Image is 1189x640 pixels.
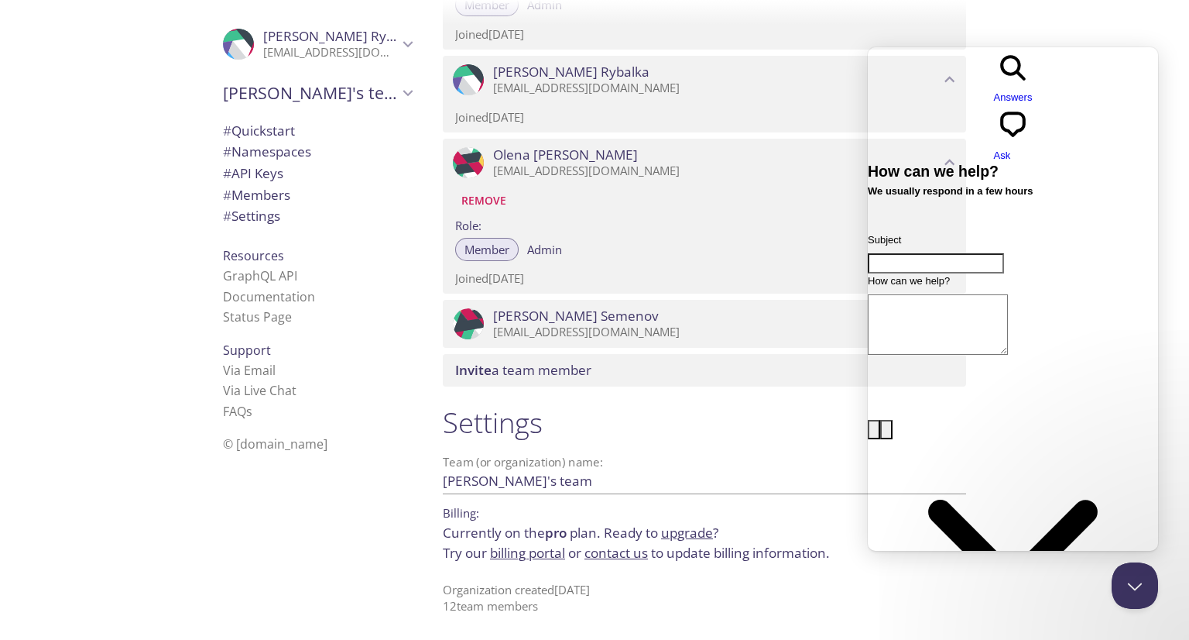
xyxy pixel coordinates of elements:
[223,164,283,182] span: API Keys
[223,164,231,182] span: #
[493,81,940,96] p: [EMAIL_ADDRESS][DOMAIN_NAME]
[223,186,290,204] span: Members
[443,139,966,187] div: Olena Shafran
[211,73,424,113] div: Evolv's team
[223,82,398,104] span: [PERSON_NAME]'s team
[211,19,424,70] div: Anna Rybalka
[443,354,966,387] div: Invite a team member
[493,146,638,163] span: Olena [PERSON_NAME]
[443,456,604,468] label: Team (or organization) name:
[518,238,571,261] button: Admin
[493,64,649,81] span: [PERSON_NAME] Rybalka
[455,361,591,379] span: a team member
[493,163,940,179] p: [EMAIL_ADDRESS][DOMAIN_NAME]
[263,27,420,45] span: [PERSON_NAME] Rybalka
[443,501,966,523] p: Billing:
[443,56,966,104] div: Anna Rybalka
[455,238,519,261] button: Member
[455,188,512,213] button: Remove
[246,403,252,420] span: s
[211,163,424,184] div: API Keys
[263,45,398,60] p: [EMAIL_ADDRESS][DOMAIN_NAME]
[211,205,424,227] div: Team Settings
[443,544,830,562] span: Try our or to update billing information.
[223,288,315,305] a: Documentation
[223,122,295,139] span: Quickstart
[490,544,565,562] a: billing portal
[223,143,231,160] span: #
[223,207,280,225] span: Settings
[545,524,567,542] span: pro
[223,122,231,139] span: #
[223,207,231,225] span: #
[443,300,966,348] div: Vitaliy Semenov
[223,403,252,420] a: FAQ
[584,544,648,562] a: contact us
[223,342,271,359] span: Support
[493,308,659,325] span: [PERSON_NAME] Semenov
[455,109,954,126] p: Joined [DATE]
[1112,563,1158,609] iframe: Help Scout Beacon - Close
[461,191,506,210] span: Remove
[443,582,966,615] p: Organization created [DATE] 12 team member s
[493,325,940,340] p: [EMAIL_ADDRESS][DOMAIN_NAME]
[443,523,966,563] p: Currently on the plan.
[455,26,954,43] p: Joined [DATE]
[223,247,284,264] span: Resources
[211,141,424,163] div: Namespaces
[223,382,296,399] a: Via Live Chat
[211,120,424,142] div: Quickstart
[661,524,713,542] a: upgrade
[223,143,311,160] span: Namespaces
[455,213,954,236] label: Role:
[223,362,276,379] a: Via Email
[443,405,966,440] h1: Settings
[223,186,231,204] span: #
[868,47,1158,551] iframe: Help Scout Beacon - Live Chat, Contact Form, and Knowledge Base
[211,184,424,206] div: Members
[455,361,492,379] span: Invite
[223,267,297,284] a: GraphQL API
[223,308,292,325] a: Status Page
[223,435,327,452] span: © [DOMAIN_NAME]
[455,270,954,287] p: Joined [DATE]
[604,524,718,542] span: Ready to ?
